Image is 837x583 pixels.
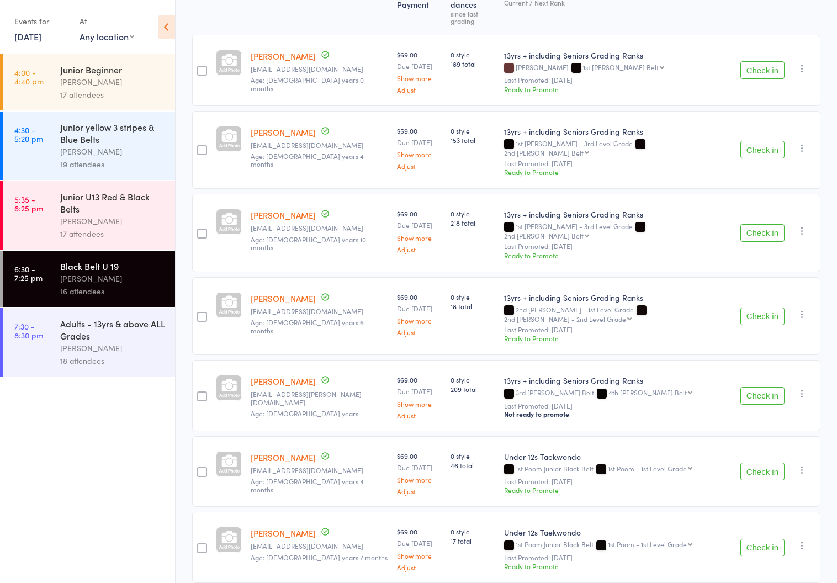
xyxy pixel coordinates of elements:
[397,400,442,407] a: Show more
[397,464,442,471] small: Due [DATE]
[60,317,166,342] div: Adults - 13yrs & above ALL Grades
[251,452,316,463] a: [PERSON_NAME]
[397,552,442,559] a: Show more
[504,333,732,343] div: Ready to Promote
[397,126,442,169] div: $59.00
[14,30,41,43] a: [DATE]
[60,354,166,367] div: 18 attendees
[397,86,442,93] a: Adjust
[397,539,442,547] small: Due [DATE]
[251,235,366,252] span: Age: [DEMOGRAPHIC_DATA] years 10 months
[740,224,785,242] button: Check in
[451,527,495,536] span: 0 style
[504,149,584,156] div: 2nd [PERSON_NAME] Belt
[3,181,175,250] a: 5:35 -6:25 pmJunior U13 Red & Black Belts[PERSON_NAME]17 attendees
[251,50,316,62] a: [PERSON_NAME]
[397,292,442,336] div: $69.00
[3,112,175,180] a: 4:30 -5:20 pmJunior yellow 3 stripes & Blue Belts[PERSON_NAME]19 attendees
[504,389,732,398] div: 3rd [PERSON_NAME] Belt
[397,328,442,336] a: Adjust
[397,246,442,253] a: Adjust
[397,139,442,146] small: Due [DATE]
[504,306,732,322] div: 2nd [PERSON_NAME] - 1st Level Grade
[451,301,495,311] span: 18 total
[504,485,732,495] div: Ready to Promote
[451,59,495,68] span: 189 total
[397,234,442,241] a: Show more
[397,412,442,419] a: Adjust
[504,527,732,538] div: Under 12s Taekwondo
[251,65,388,73] small: swalteritunes@gmail.com
[397,151,442,158] a: Show more
[504,451,732,462] div: Under 12s Taekwondo
[251,409,358,418] span: Age: [DEMOGRAPHIC_DATA] years
[504,478,732,485] small: Last Promoted: [DATE]
[451,536,495,545] span: 17 total
[3,308,175,377] a: 7:30 -8:30 pmAdults - 13yrs & above ALL Grades[PERSON_NAME]18 attendees
[251,375,316,387] a: [PERSON_NAME]
[740,61,785,79] button: Check in
[504,465,732,474] div: 1st Poom Junior Black Belt
[397,564,442,571] a: Adjust
[740,463,785,480] button: Check in
[451,292,495,301] span: 0 style
[14,68,44,86] time: 4:00 - 4:40 pm
[504,402,732,410] small: Last Promoted: [DATE]
[504,160,732,167] small: Last Promoted: [DATE]
[397,375,442,418] div: $69.00
[451,135,495,145] span: 153 total
[504,315,626,322] div: 2nd [PERSON_NAME] - 2nd Level Grade
[740,539,785,556] button: Check in
[397,162,442,169] a: Adjust
[451,384,495,394] span: 209 total
[251,390,388,406] small: b.lyndal@yahoo.com
[251,224,388,232] small: jameycoles@bigpond.com
[740,141,785,158] button: Check in
[504,63,732,73] div: [PERSON_NAME]
[740,387,785,405] button: Check in
[60,227,166,240] div: 17 attendees
[740,308,785,325] button: Check in
[397,221,442,229] small: Due [DATE]
[451,375,495,384] span: 0 style
[60,145,166,158] div: [PERSON_NAME]
[80,30,134,43] div: Any location
[451,460,495,470] span: 46 total
[251,553,388,562] span: Age: [DEMOGRAPHIC_DATA] years 7 months
[504,209,732,220] div: 13yrs + including Seniors Grading Ranks
[397,451,442,495] div: $69.00
[14,322,43,340] time: 7:30 - 8:30 pm
[60,121,166,145] div: Junior yellow 3 stripes & Blue Belts
[60,63,166,76] div: Junior Beginner
[504,326,732,333] small: Last Promoted: [DATE]
[397,487,442,495] a: Adjust
[251,209,316,221] a: [PERSON_NAME]
[14,264,43,282] time: 6:30 - 7:25 pm
[504,410,732,418] div: Not ready to promote
[504,554,732,561] small: Last Promoted: [DATE]
[608,540,687,548] div: 1st Poom - 1st Level Grade
[14,125,43,143] time: 4:30 - 5:20 pm
[397,317,442,324] a: Show more
[80,12,134,30] div: At
[60,260,166,272] div: Black Belt U 19
[60,272,166,285] div: [PERSON_NAME]
[451,10,495,24] div: since last grading
[251,527,316,539] a: [PERSON_NAME]
[251,151,364,168] span: Age: [DEMOGRAPHIC_DATA] years 4 months
[60,88,166,101] div: 17 attendees
[60,190,166,215] div: Junior U13 Red & Black Belts
[251,141,388,149] small: mrsv74@outlook.com
[60,342,166,354] div: [PERSON_NAME]
[60,76,166,88] div: [PERSON_NAME]
[14,12,68,30] div: Events for
[397,527,442,570] div: $69.00
[608,465,687,472] div: 1st Poom - 1st Level Grade
[3,251,175,307] a: 6:30 -7:25 pmBlack Belt U 19[PERSON_NAME]16 attendees
[504,292,732,303] div: 13yrs + including Seniors Grading Ranks
[451,218,495,227] span: 218 total
[397,305,442,312] small: Due [DATE]
[504,84,732,94] div: Ready to Promote
[251,126,316,138] a: [PERSON_NAME]
[451,209,495,218] span: 0 style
